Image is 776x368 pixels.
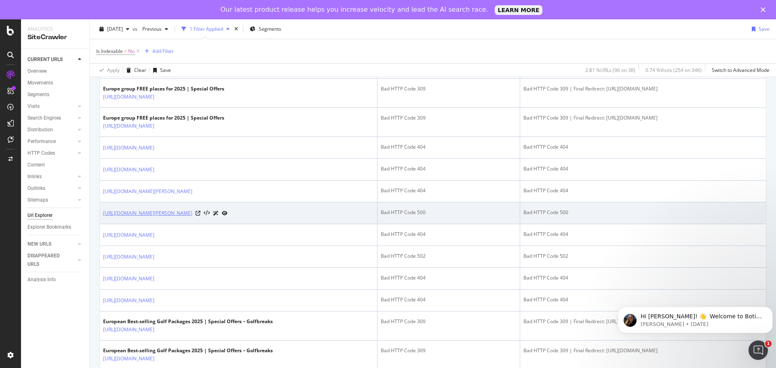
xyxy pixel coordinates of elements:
[27,240,76,248] a: NEW URLS
[27,67,47,76] div: Overview
[523,114,763,122] div: Bad HTTP Code 309 | Final Redirect: [URL][DOMAIN_NAME]
[523,274,763,282] div: Bad HTTP Code 404
[523,318,763,325] div: Bad HTTP Code 309 | Final Redirect: [URL][DOMAIN_NAME]
[27,126,53,134] div: Distribution
[247,23,285,36] button: Segments
[27,114,61,122] div: Search Engines
[709,64,770,77] button: Switch to Advanced Mode
[103,326,154,334] a: [URL][DOMAIN_NAME]
[749,341,768,360] iframe: Intercom live chat
[27,79,84,87] a: Movements
[141,46,174,56] button: Add Filter
[523,165,763,172] div: Bad HTTP Code 404
[221,6,488,14] div: Our latest product release helps you increase velocity and lead the AI search race.
[103,144,154,152] a: [URL][DOMAIN_NAME]
[27,79,53,87] div: Movements
[523,231,763,238] div: Bad HTTP Code 404
[27,211,84,220] a: Url Explorer
[259,25,281,32] span: Segments
[381,114,517,122] div: Bad HTTP Code 309
[27,252,68,269] div: DISAPPEARED URLS
[96,23,133,36] button: [DATE]
[233,25,240,33] div: times
[27,161,84,169] a: Content
[523,209,763,216] div: Bad HTTP Code 500
[27,137,76,146] a: Performance
[134,67,146,74] div: Clear
[103,166,154,174] a: [URL][DOMAIN_NAME]
[27,55,63,64] div: CURRENT URLS
[27,126,76,134] a: Distribution
[27,55,76,64] a: CURRENT URLS
[103,114,224,122] div: Europe group FREE places for 2025 | Special Offers
[103,93,154,101] a: [URL][DOMAIN_NAME]
[27,223,71,231] div: Explorer Bookmarks
[96,48,123,55] span: Is Indexable
[27,149,55,158] div: HTTP Codes
[27,275,84,284] a: Analysis Info
[160,67,171,74] div: Save
[27,90,84,99] a: Segments
[152,48,174,55] div: Add Filter
[103,318,273,325] div: European Best-selling Golf Packages 2025 | Special Offers – Golfbreaks
[124,48,127,55] span: =
[27,161,45,169] div: Content
[103,347,273,354] div: European Best-selling Golf Packages 2025 | Special Offers – Golfbreaks
[523,347,763,354] div: Bad HTTP Code 309 | Final Redirect: [URL][DOMAIN_NAME]
[585,67,635,74] div: 2.81 % URLs ( 96 on 3K )
[27,90,49,99] div: Segments
[204,210,210,216] button: View HTML Source
[139,25,162,32] span: Previous
[381,85,517,93] div: Bad HTTP Code 309
[523,85,763,93] div: Bad HTTP Code 309 | Final Redirect: [URL][DOMAIN_NAME]
[27,102,76,111] a: Visits
[196,211,200,216] a: Visit Online Page
[27,172,76,181] a: Inlinks
[765,341,772,347] span: 1
[103,275,154,283] a: [URL][DOMAIN_NAME]
[381,231,517,238] div: Bad HTTP Code 404
[190,25,223,32] div: 1 Filter Applied
[645,67,702,74] div: 0.74 % Visits ( 254 on 34K )
[381,347,517,354] div: Bad HTTP Code 309
[759,25,770,32] div: Save
[27,275,56,284] div: Analysis Info
[27,102,40,111] div: Visits
[107,67,120,74] div: Apply
[523,296,763,303] div: Bad HTTP Code 404
[27,184,76,193] a: Outlinks
[27,252,76,269] a: DISAPPEARED URLS
[27,240,51,248] div: NEW URLS
[381,143,517,151] div: Bad HTTP Code 404
[133,25,139,32] span: vs
[107,25,123,32] span: 2025 Aug. 16th
[523,143,763,151] div: Bad HTTP Code 404
[381,274,517,282] div: Bad HTTP Code 404
[27,223,84,231] a: Explorer Bookmarks
[381,296,517,303] div: Bad HTTP Code 404
[103,355,154,363] a: [URL][DOMAIN_NAME]
[103,85,224,93] div: Europe group FREE places for 2025 | Special Offers
[27,196,76,204] a: Sitemaps
[712,67,770,74] div: Switch to Advanced Mode
[27,26,83,33] div: Analytics
[523,187,763,194] div: Bad HTTP Code 404
[523,252,763,260] div: Bad HTTP Code 502
[27,137,56,146] div: Performance
[761,7,769,12] div: Close
[381,165,517,172] div: Bad HTTP Code 404
[381,318,517,325] div: Bad HTTP Code 309
[495,5,543,15] a: LEARN MORE
[27,196,48,204] div: Sitemaps
[103,187,192,196] a: [URL][DOMAIN_NAME][PERSON_NAME]
[103,253,154,261] a: [URL][DOMAIN_NAME]
[178,23,233,36] button: 1 Filter Applied
[103,297,154,305] a: [URL][DOMAIN_NAME]
[27,67,84,76] a: Overview
[381,209,517,216] div: Bad HTTP Code 500
[103,231,154,239] a: [URL][DOMAIN_NAME]
[103,122,154,130] a: [URL][DOMAIN_NAME]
